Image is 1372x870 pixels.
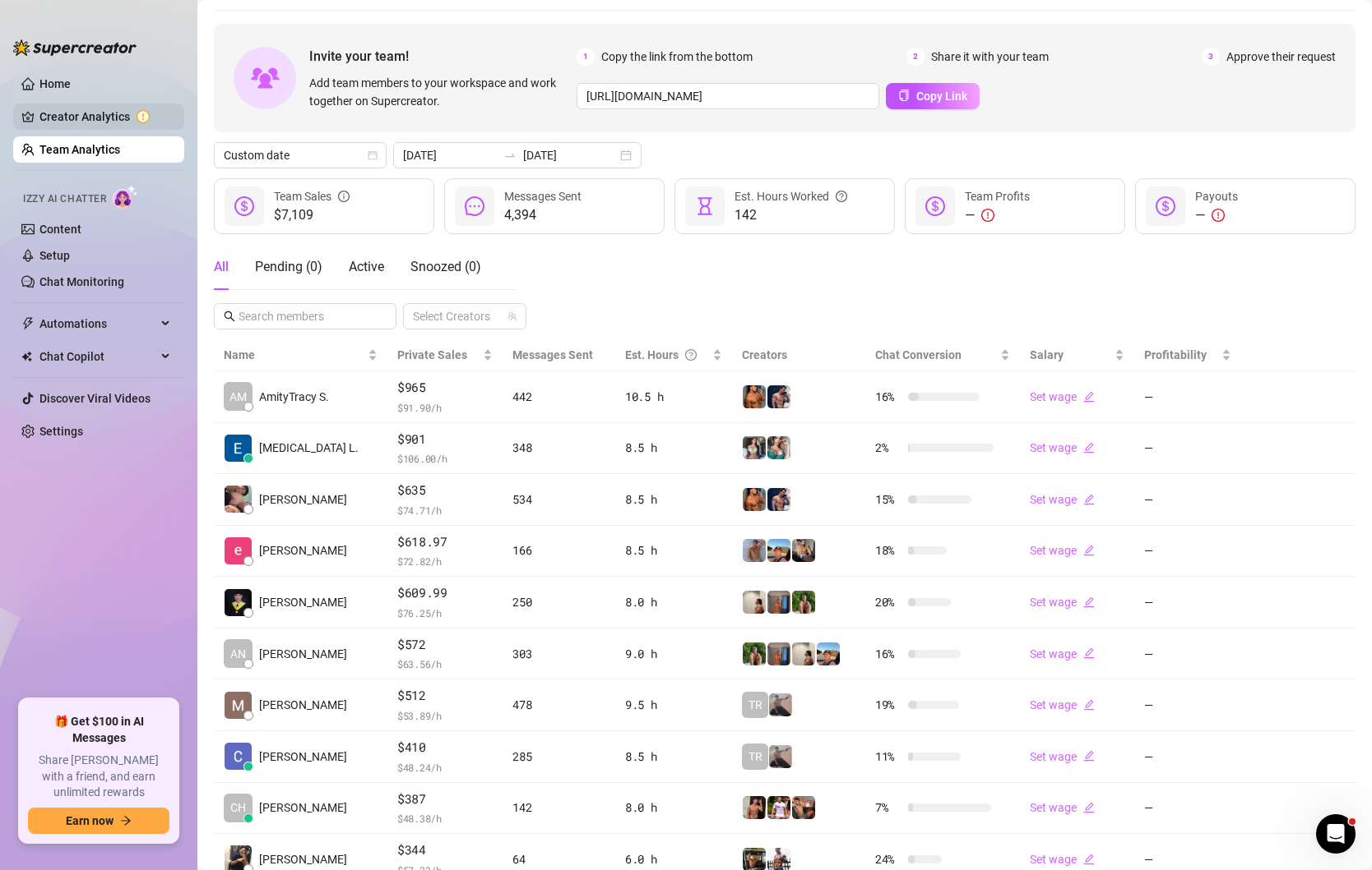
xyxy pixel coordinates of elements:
[1030,493,1095,506] a: Set wageedit
[767,385,790,408] img: Axel
[767,591,790,614] img: Wayne
[1195,205,1238,225] div: —
[368,150,378,160] span: calendar
[397,378,493,398] span: $965
[625,748,722,766] div: 8.5 h
[39,249,70,262] a: Setup
[875,748,902,766] span: 11 %
[1030,647,1095,661] a: Set wageedit
[981,209,994,222] span: exclamation-circle
[1134,474,1241,526] td: —
[503,149,517,162] span: swap-right
[1134,679,1241,731] td: —
[625,346,709,364] div: Est. Hours
[1030,348,1064,361] span: Salary
[259,541,347,559] span: [PERSON_NAME]
[735,187,847,205] div: Est. Hours Worked
[1134,783,1241,835] td: —
[769,745,792,768] img: LC
[66,814,114,827] span: Earn now
[397,605,493,621] span: $ 76.25 /h
[397,481,493,500] span: $635
[397,532,493,552] span: $618.97
[512,696,605,714] div: 478
[1134,577,1241,628] td: —
[224,311,235,322] span: search
[743,642,766,665] img: Nathaniel
[735,205,847,225] span: 142
[229,388,247,406] span: AM
[875,348,962,361] span: Chat Conversion
[39,104,171,130] a: Creator Analytics exclamation-circle
[225,743,252,770] img: Charmaine Javil…
[512,541,605,559] div: 166
[1083,802,1095,813] span: edit
[225,435,252,462] img: Exon Locsin
[1030,544,1095,557] a: Set wageedit
[397,759,493,776] span: $ 48.24 /h
[512,748,605,766] div: 285
[625,645,722,663] div: 9.0 h
[397,707,493,724] span: $ 53.89 /h
[39,311,156,337] span: Automations
[743,539,766,562] img: Joey
[792,796,815,819] img: Osvaldo
[239,307,373,325] input: Search members
[965,205,1030,225] div: —
[625,439,722,457] div: 8.5 h
[1134,731,1241,783] td: —
[397,399,493,416] span: $ 91.90 /h
[875,388,902,406] span: 16 %
[259,490,347,509] span: [PERSON_NAME]
[28,753,169,801] span: Share [PERSON_NAME] with a friend, and earn unlimited rewards
[875,850,902,868] span: 24 %
[1030,698,1095,711] a: Set wageedit
[397,583,493,603] span: $609.99
[1083,596,1095,608] span: edit
[113,185,138,209] img: AI Chatter
[512,388,605,406] div: 442
[259,645,347,663] span: [PERSON_NAME]
[625,696,722,714] div: 9.5 h
[1134,526,1241,578] td: —
[792,591,815,614] img: Nathaniel
[28,714,169,746] span: 🎁 Get $100 in AI Messages
[1134,423,1241,475] td: —
[39,392,151,405] a: Discover Viral Videos
[769,693,792,716] img: LC
[898,90,910,101] span: copy
[13,39,137,56] img: logo-BBDzfeDw.svg
[309,46,577,67] span: Invite your team!
[601,48,753,66] span: Copy the link from the bottom
[1083,699,1095,711] span: edit
[512,348,593,361] span: Messages Sent
[792,642,815,665] img: Ralphy
[1083,647,1095,659] span: edit
[230,645,246,663] span: AN
[225,692,252,719] img: Mariane Subia
[875,490,902,509] span: 15 %
[625,490,722,509] div: 8.5 h
[397,656,493,672] span: $ 63.56 /h
[749,696,762,714] span: TR
[743,796,766,819] img: Zach
[397,635,493,655] span: $572
[234,196,254,216] span: dollar-circle
[225,589,252,616] img: Ric John Derell…
[625,388,722,406] div: 10.5 h
[397,553,493,569] span: $ 72.82 /h
[21,351,32,362] img: Chat Copilot
[224,346,364,364] span: Name
[1134,371,1241,423] td: —
[685,346,697,364] span: question-circle
[925,196,945,216] span: dollar-circle
[508,311,517,321] span: team
[1030,801,1095,814] a: Set wageedit
[410,259,481,274] span: Snoozed ( 0 )
[625,593,722,611] div: 8.0 h
[397,810,493,826] span: $ 48.38 /h
[397,789,493,809] span: $387
[875,799,902,817] span: 7 %
[512,799,605,817] div: 142
[1083,494,1095,505] span: edit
